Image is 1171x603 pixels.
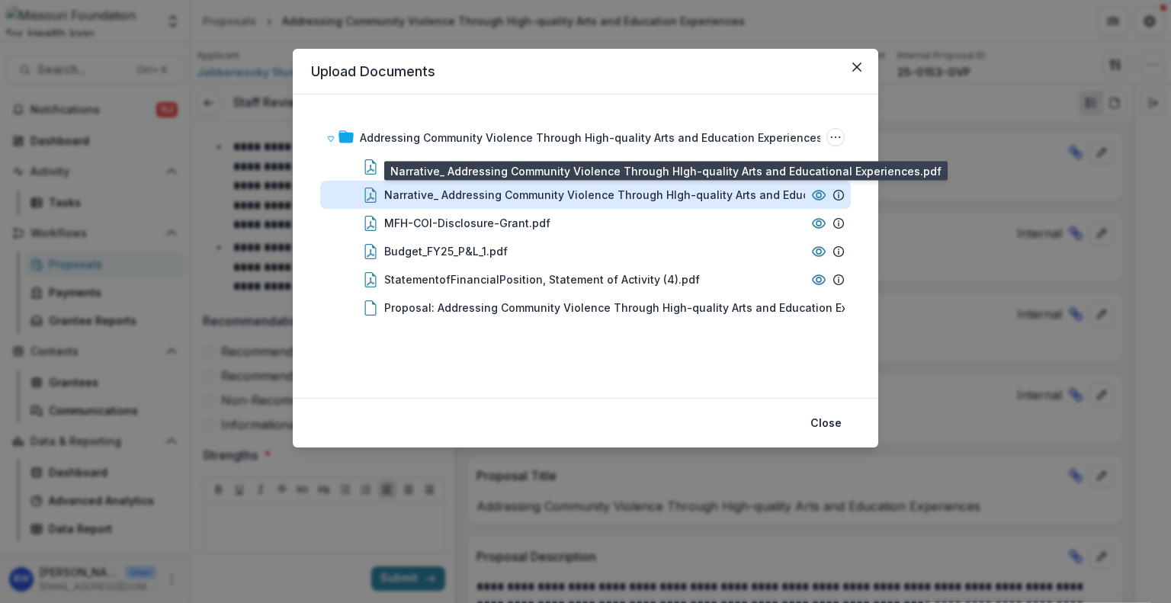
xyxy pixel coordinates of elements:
[293,49,878,95] header: Upload Documents
[384,243,508,259] div: Budget_FY25_P&L_1.pdf
[384,215,550,231] div: MFH-COI-Disclosure-Grant.pdf
[320,293,851,322] div: Proposal: Addressing Community Violence Through High-quality Arts and Education Experiences
[384,187,887,203] div: Narrative_ Addressing Community Violence Through HIgh-quality Arts and Educational Experiences.pdf
[845,55,869,79] button: Close
[320,152,851,181] div: MFH-Grant-Acknowledgement 2.pdf
[360,130,823,146] div: Addressing Community Violence Through High-quality Arts and Education Experiences
[384,300,887,316] div: Proposal: Addressing Community Violence Through High-quality Arts and Education Experiences
[384,159,579,175] div: MFH-Grant-Acknowledgement 2.pdf
[320,265,851,293] div: StatementofFinancialPosition, Statement of Activity (4).pdf
[320,209,851,237] div: MFH-COI-Disclosure-Grant.pdf
[826,128,845,146] button: Addressing Community Violence Through High-quality Arts and Education Experiences Options
[320,237,851,265] div: Budget_FY25_P&L_1.pdf
[801,411,851,435] button: Close
[320,122,851,152] div: Addressing Community Violence Through High-quality Arts and Education ExperiencesAddressing Commu...
[384,271,700,287] div: StatementofFinancialPosition, Statement of Activity (4).pdf
[320,122,851,322] div: Addressing Community Violence Through High-quality Arts and Education ExperiencesAddressing Commu...
[320,181,851,209] div: Narrative_ Addressing Community Violence Through HIgh-quality Arts and Educational Experiences.pdf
